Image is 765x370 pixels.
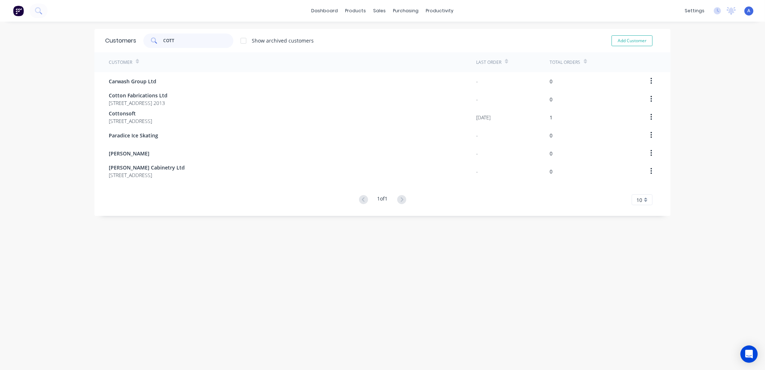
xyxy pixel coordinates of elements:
div: 0 [550,96,552,103]
button: Add Customer [612,35,653,46]
div: - [476,132,478,139]
div: sales [370,5,390,16]
div: 0 [550,150,552,157]
span: [STREET_ADDRESS] [109,117,152,125]
div: [DATE] [476,114,491,121]
div: Show archived customers [252,37,314,44]
div: productivity [422,5,457,16]
div: 1 of 1 [377,195,388,205]
span: [PERSON_NAME] [109,150,149,157]
div: Customers [105,36,136,45]
div: settings [681,5,708,16]
span: Cottonsoft [109,110,152,117]
span: [STREET_ADDRESS] 2013 [109,99,167,107]
div: purchasing [390,5,422,16]
div: 0 [550,78,552,85]
div: 0 [550,168,552,175]
span: Paradice Ice Skating [109,132,158,139]
a: dashboard [308,5,342,16]
span: Carwash Group Ltd [109,78,156,85]
img: Factory [13,5,24,16]
span: Cotton Fabrications Ltd [109,92,167,99]
div: - [476,168,478,175]
div: Open Intercom Messenger [741,345,758,363]
input: Search customers... [164,34,234,48]
div: - [476,150,478,157]
span: 10 [636,196,642,204]
div: 0 [550,132,552,139]
div: products [342,5,370,16]
div: Last Order [476,59,501,66]
div: Total Orders [550,59,580,66]
div: Customer [109,59,132,66]
span: A [748,8,751,14]
div: - [476,96,478,103]
div: 1 [550,114,552,121]
span: [PERSON_NAME] Cabinetry Ltd [109,164,185,171]
div: - [476,78,478,85]
span: [STREET_ADDRESS] [109,171,185,179]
